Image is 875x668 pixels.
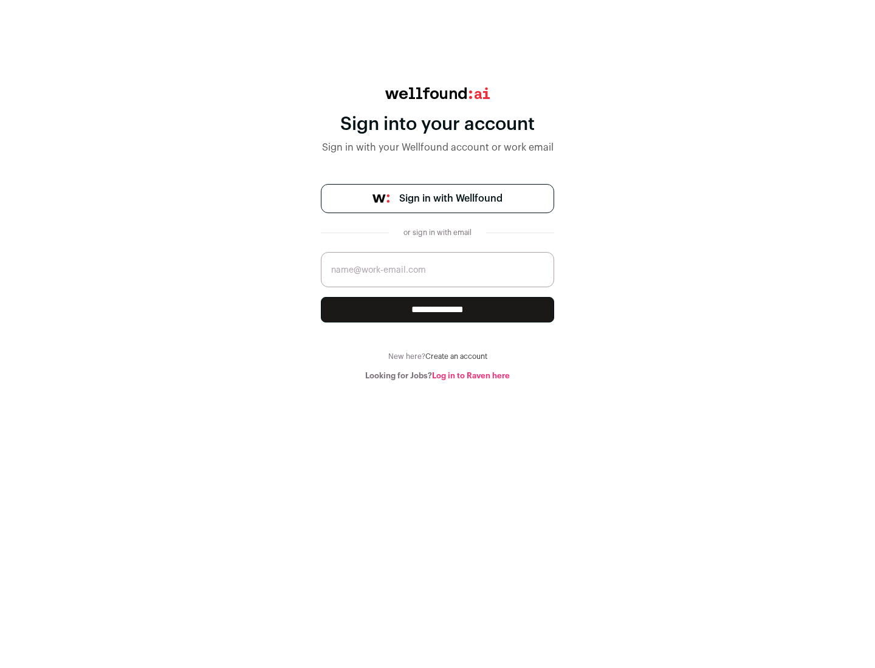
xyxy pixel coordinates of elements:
[425,353,487,360] a: Create an account
[321,140,554,155] div: Sign in with your Wellfound account or work email
[399,228,476,237] div: or sign in with email
[399,191,503,206] span: Sign in with Wellfound
[321,184,554,213] a: Sign in with Wellfound
[321,352,554,361] div: New here?
[372,194,389,203] img: wellfound-symbol-flush-black-fb3c872781a75f747ccb3a119075da62bfe97bd399995f84a933054e44a575c4.png
[385,87,490,99] img: wellfound:ai
[432,372,510,380] a: Log in to Raven here
[321,371,554,381] div: Looking for Jobs?
[321,114,554,135] div: Sign into your account
[321,252,554,287] input: name@work-email.com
